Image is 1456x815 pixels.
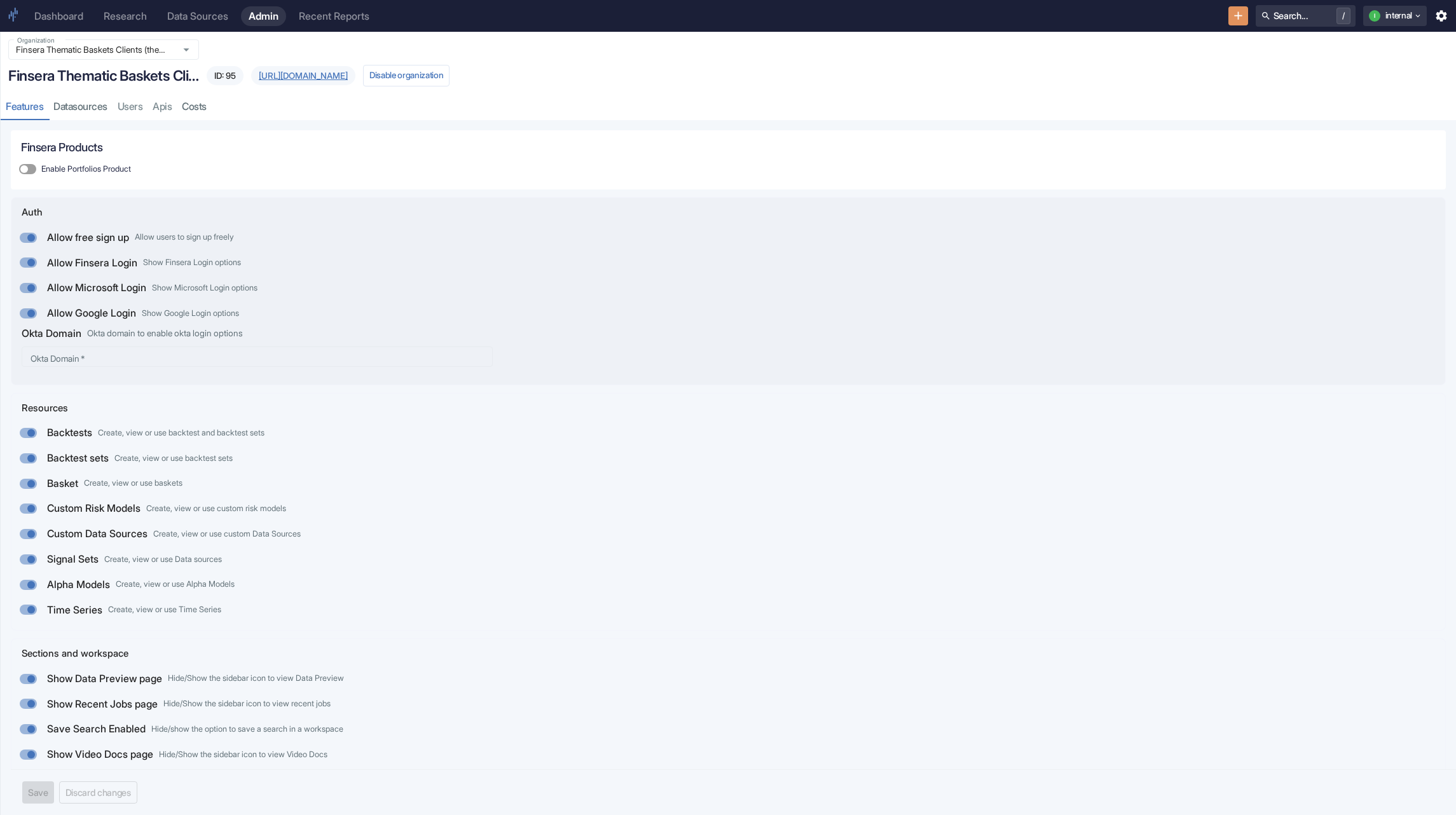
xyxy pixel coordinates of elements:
[47,230,129,245] p: Allow free sign up
[363,65,450,86] button: Disable organization
[249,10,278,22] div: Admin
[84,479,182,488] span: Create, view or use baskets
[143,259,241,267] span: Show Finsera Login options
[22,326,81,341] p: Okta Domain
[1256,5,1356,27] button: Search.../
[168,675,344,683] span: Hide/Show the sidebar icon to view Data Preview
[1228,6,1248,26] button: New Resource
[47,526,148,542] p: Custom Data Sources
[135,233,234,242] span: Allow users to sign up freely
[291,6,377,26] a: Recent Reports
[207,71,244,81] span: ID: 95
[178,41,195,58] button: Open
[146,505,286,513] span: Create, view or use custom risk models
[1363,6,1427,26] button: iinternal
[241,6,286,26] a: Admin
[104,556,222,564] span: Create, view or use Data sources
[87,329,243,338] span: Okta domain to enable okta login options
[47,697,158,712] p: Show Recent Jobs page
[104,10,147,22] div: Research
[167,10,228,22] div: Data Sources
[159,751,327,759] span: Hide/Show the sidebar icon to view Video Docs
[17,36,55,45] label: Organization
[22,205,43,220] p: Auth
[47,671,162,687] p: Show Data Preview page
[152,284,258,292] span: Show Microsoft Login options
[1369,10,1380,22] div: i
[160,6,236,26] a: Data Sources
[48,94,113,120] a: datasources
[151,725,343,734] span: Hide/show the option to save a search in a workspace
[47,256,137,271] p: Allow Finsera Login
[259,71,348,81] a: [URL][DOMAIN_NAME]
[47,552,99,567] p: Signal Sets
[108,606,221,614] span: Create, view or use Time Series
[47,501,141,516] p: Custom Risk Models
[34,10,83,22] div: Dashboard
[96,6,155,26] a: Research
[47,577,110,592] p: Alpha Models
[47,747,153,762] p: Show Video Docs page
[47,722,146,737] p: Save Search Enabled
[1,94,212,120] div: organization tabs
[177,94,212,120] a: costs
[116,580,235,589] span: Create, view or use Alpha Models
[22,401,68,416] p: Resources
[22,647,128,661] p: Sections and workspace
[47,476,78,491] p: Basket
[114,455,233,463] span: Create, view or use backtest sets
[47,425,92,441] p: Backtests
[21,140,1436,154] h6: Finsera Products
[153,530,301,538] span: Create, view or use custom Data Sources
[41,163,131,175] span: Enable Portfolios Product
[47,280,146,296] p: Allow Microsoft Login
[47,451,109,466] p: Backtest sets
[163,700,331,708] span: Hide/Show the sidebar icon to view recent jobs
[47,306,136,321] p: Allow Google Login
[47,603,102,618] p: Time Series
[142,310,239,318] span: Show Google Login options
[8,65,199,86] p: Finsera Thematic Baskets Clients
[27,6,91,26] a: Dashboard
[299,10,369,22] div: Recent Reports
[98,429,264,437] span: Create, view or use backtest and backtest sets
[1,94,48,120] a: features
